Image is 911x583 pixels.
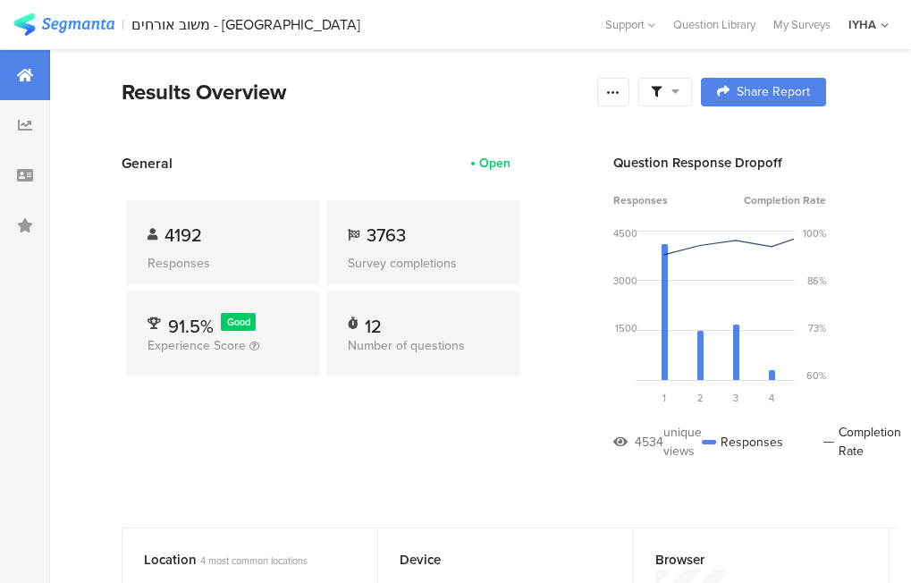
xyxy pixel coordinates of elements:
[365,313,382,331] div: 12
[662,391,666,405] span: 1
[122,14,124,35] div: |
[664,16,764,33] a: Question Library
[764,16,839,33] a: My Surveys
[702,423,783,460] div: Responses
[663,423,702,460] div: unique views
[807,274,826,288] div: 86%
[168,313,214,340] span: 91.5%
[122,153,173,173] span: General
[200,553,308,568] span: 4 most common locations
[367,222,406,249] span: 3763
[164,222,202,249] span: 4192
[479,154,510,173] div: Open
[400,550,582,570] div: Device
[605,11,655,38] div: Support
[148,336,246,355] span: Experience Score
[148,254,298,273] div: Responses
[744,192,826,208] span: Completion Rate
[144,550,326,570] div: Location
[613,274,637,288] div: 3000
[808,321,826,335] div: 73%
[348,254,498,273] div: Survey completions
[615,321,637,335] div: 1500
[635,433,663,452] div: 4534
[613,226,637,241] div: 4500
[803,226,826,241] div: 100%
[122,76,588,108] div: Results Overview
[769,391,774,405] span: 4
[733,391,738,405] span: 3
[131,16,360,33] div: משוב אורחים - [GEOGRAPHIC_DATA]
[348,336,465,355] span: Number of questions
[697,391,704,405] span: 2
[613,153,826,173] div: Question Response Dropoff
[13,13,114,36] img: segmanta logo
[806,368,826,383] div: 60%
[655,550,838,570] div: Browser
[737,86,810,98] span: Share Report
[613,192,668,208] span: Responses
[823,423,905,460] div: Completion Rate
[227,315,250,329] span: Good
[848,16,876,33] div: IYHA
